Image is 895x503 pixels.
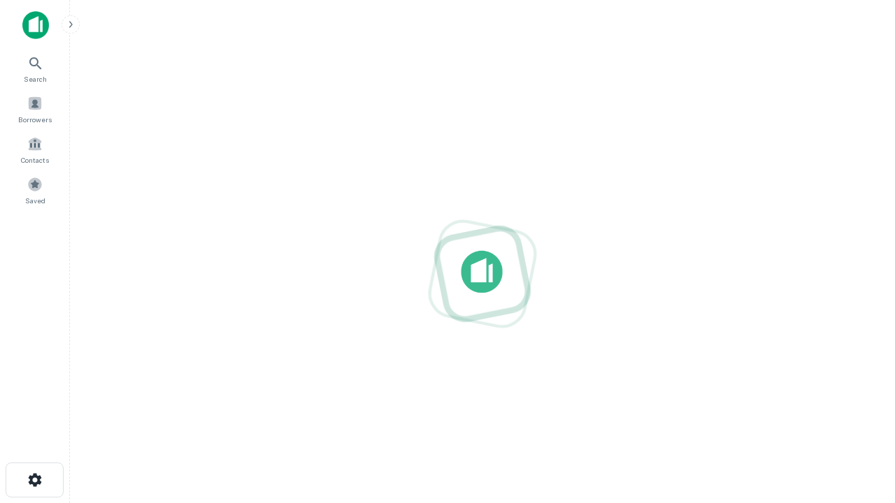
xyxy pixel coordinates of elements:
span: Search [24,73,47,85]
a: Contacts [4,131,66,168]
span: Borrowers [18,114,52,125]
span: Contacts [21,154,49,166]
iframe: Chat Widget [825,347,895,414]
a: Search [4,50,66,87]
img: capitalize-icon.png [22,11,49,39]
span: Saved [25,195,45,206]
a: Saved [4,171,66,209]
a: Borrowers [4,90,66,128]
